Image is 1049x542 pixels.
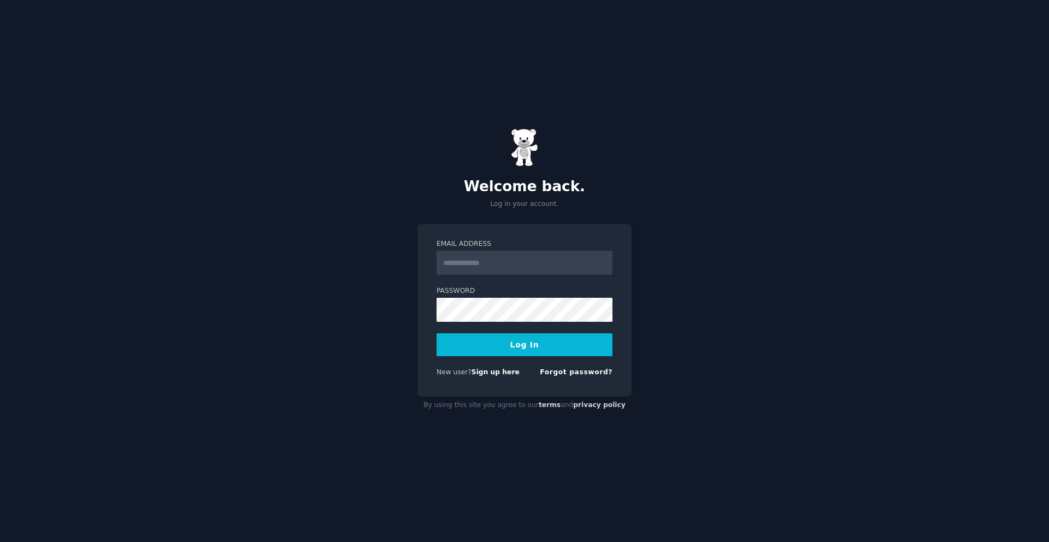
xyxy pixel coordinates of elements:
a: Sign up here [472,368,520,376]
div: By using this site you agree to our and [417,397,632,414]
label: Password [437,286,612,296]
img: Gummy Bear [511,128,538,167]
a: privacy policy [573,401,626,409]
label: Email Address [437,239,612,249]
h2: Welcome back. [417,178,632,196]
p: Log in your account. [417,199,632,209]
a: Forgot password? [540,368,612,376]
span: New user? [437,368,472,376]
button: Log In [437,333,612,356]
a: terms [539,401,561,409]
